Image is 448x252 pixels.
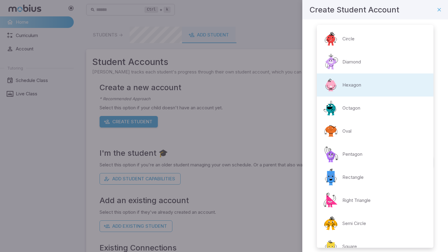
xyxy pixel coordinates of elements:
img: hexagon.svg [322,76,340,94]
img: circle.svg [322,30,340,48]
p: Oval [342,128,351,135]
img: semi-circle.svg [322,214,340,233]
img: pentagon.svg [322,145,340,163]
p: Square [342,243,357,250]
p: Diamond [342,59,361,65]
p: Semi Circle [342,220,366,227]
p: Octagon [342,105,360,111]
img: right-triangle.svg [322,191,340,209]
p: Right Triangle [342,197,371,204]
p: Pentagon [342,151,362,158]
p: Circle [342,36,355,42]
img: oval.svg [322,122,340,140]
p: Hexagon [342,82,361,88]
img: rectangle.svg [322,168,340,186]
p: Rectangle [342,174,364,181]
img: diamond.svg [322,53,340,71]
img: octagon.svg [322,99,340,117]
